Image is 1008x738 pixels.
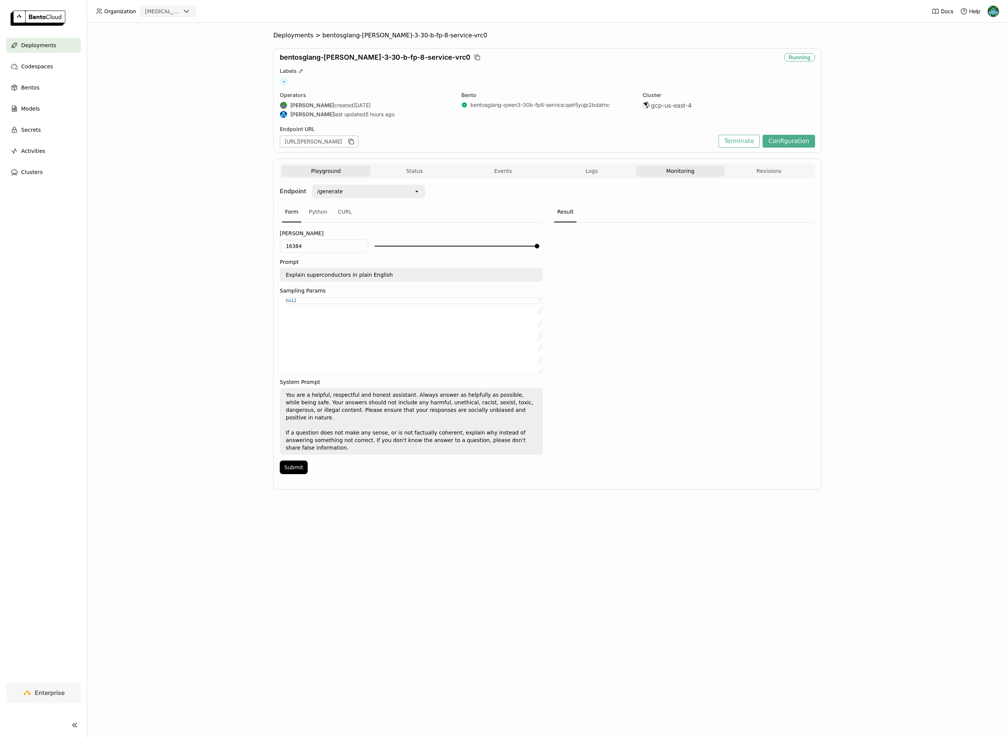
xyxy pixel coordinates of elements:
span: Enterprise [35,689,65,696]
button: Configuration [763,135,815,148]
img: Yi Guo [280,111,287,118]
span: Docs [941,8,953,15]
span: Organization [104,8,136,15]
div: last updated [280,111,452,118]
div: /generate [317,188,343,195]
button: Status [370,165,459,177]
input: Selected revia. [181,8,182,15]
strong: [PERSON_NAME] [290,111,334,118]
div: [URL][PERSON_NAME] [280,136,358,148]
span: null [286,298,297,304]
a: Models [6,101,81,116]
span: Clusters [21,168,43,177]
div: Result [554,202,576,222]
a: bentosglang-qwen3-30b-fp8-service:qeir5yujp2bdatnc [470,102,610,108]
button: Monitoring [636,165,725,177]
label: Prompt [280,259,543,265]
span: bentosglang-[PERSON_NAME]-3-30-b-fp-8-service-vrc0 [322,32,487,39]
span: Bentos [21,83,39,92]
span: Activities [21,146,45,156]
div: Endpoint URL [280,126,715,133]
img: logo [11,11,65,26]
button: Submit [280,461,308,474]
div: Running [784,53,815,62]
div: Labels [280,68,815,74]
button: Playground [282,165,370,177]
a: Docs [932,8,953,15]
input: Selected /generate. [344,188,344,195]
span: Codespaces [21,62,53,71]
a: Bentos [6,80,81,95]
nav: Breadcrumbs navigation [273,32,822,39]
a: Activities [6,143,81,159]
a: Codespaces [6,59,81,74]
img: Yu Gong [988,6,999,17]
span: bentosglang-[PERSON_NAME]-3-30-b-fp-8-service-vrc0 [280,53,470,62]
a: Deployments [6,38,81,53]
div: Python [306,202,330,222]
a: Enterprise [6,682,81,703]
div: [MEDICAL_DATA] [145,8,180,15]
div: Form [282,202,301,222]
span: Models [21,104,40,113]
span: Deployments [273,32,313,39]
button: Terminate [718,135,760,148]
a: Clusters [6,165,81,180]
span: Secrets [21,125,41,134]
span: [DATE] [353,102,371,109]
a: Secrets [6,122,81,137]
span: + [280,77,288,86]
label: [PERSON_NAME] [280,230,543,236]
span: Help [969,8,980,15]
textarea: You are a helpful, respectful and honest assistant. Always answer as helpfully as possible, while... [281,389,542,454]
span: Logs [586,168,598,174]
div: Bento [461,92,634,99]
span: > [313,32,322,39]
button: Revisions [724,165,813,177]
div: created [280,102,452,109]
button: Events [459,165,547,177]
span: Deployments [21,41,56,50]
label: System Prompt [280,379,543,385]
textarea: Explain superconductors in plain English [281,269,542,281]
div: Help [960,8,980,15]
strong: [PERSON_NAME] [290,102,334,109]
div: Cluster [643,92,815,99]
strong: Endpoint [280,187,306,195]
div: CURL [335,202,355,222]
span: gcp-us-east-4 [651,102,692,109]
svg: open [414,188,420,194]
label: Sampling Params [280,288,543,294]
span: 5 hours ago [365,111,395,118]
img: Shenyang Zhao [280,102,287,109]
div: Operators [280,92,452,99]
